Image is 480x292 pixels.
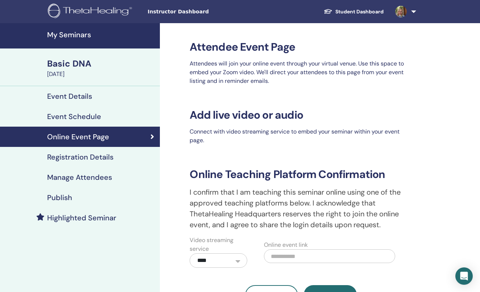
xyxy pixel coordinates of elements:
p: Connect with video streaming service to embed your seminar within your event page. [185,127,416,145]
h4: Publish [47,193,72,202]
h4: Manage Attendees [47,173,112,182]
a: Basic DNA[DATE] [43,58,160,79]
h4: Registration Details [47,153,113,161]
img: graduation-cap-white.svg [324,8,332,14]
h4: Event Schedule [47,112,101,121]
span: Instructor Dashboard [148,8,256,16]
img: default.jpg [395,6,407,17]
img: logo.png [48,4,135,20]
div: Open Intercom Messenger [455,267,473,285]
h4: Highlighted Seminar [47,213,116,222]
h4: Event Details [47,92,92,101]
p: I confirm that I am teaching this seminar online using one of the approved teaching platforms bel... [185,187,416,230]
h3: Add live video or audio [185,109,416,122]
p: Attendees will join your online event through your virtual venue. Use this space to embed your Zo... [185,59,416,85]
a: Student Dashboard [318,5,389,18]
h3: Online Teaching Platform Confirmation [185,168,416,181]
div: Basic DNA [47,58,156,70]
label: Online event link [264,241,308,249]
h4: My Seminars [47,30,156,39]
label: Video streaming service [190,236,247,253]
h3: Attendee Event Page [185,41,416,54]
div: [DATE] [47,70,156,79]
h4: Online Event Page [47,132,109,141]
